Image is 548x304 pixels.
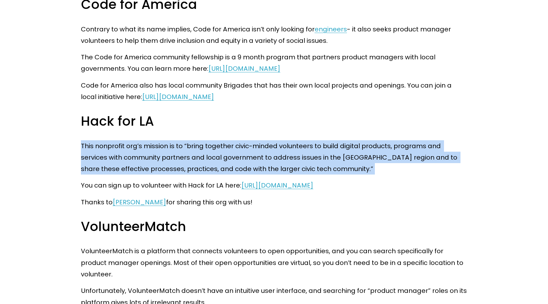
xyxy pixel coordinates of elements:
[81,218,467,235] h3: VolunteerMatch
[81,51,467,75] p: The Code for America community fellowship is a 9 month program that partners product managers wit...
[113,198,166,207] a: [PERSON_NAME]
[81,140,467,175] p: This nonprofit org’s mission is to “bring together civic-minded volunteers to build digital produ...
[81,196,467,208] p: Thanks to for sharing this org with us!
[81,80,467,103] p: Code for America also has local community Brigades that has their own local projects and openings...
[81,23,467,47] p: Contrary to what its name implies, Code for America isn’t only looking for - it also seeks produc...
[142,92,214,101] a: [URL][DOMAIN_NAME]
[81,180,467,191] p: You can sign up to volunteer with Hack for LA here:
[241,181,313,190] a: [URL][DOMAIN_NAME]
[208,64,280,73] a: [URL][DOMAIN_NAME]
[315,25,347,34] a: engineers
[81,113,467,130] h3: Hack for LA
[81,245,467,280] p: VolunteerMatch is a platform that connects volunteers to open opportunities, and you can search s...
